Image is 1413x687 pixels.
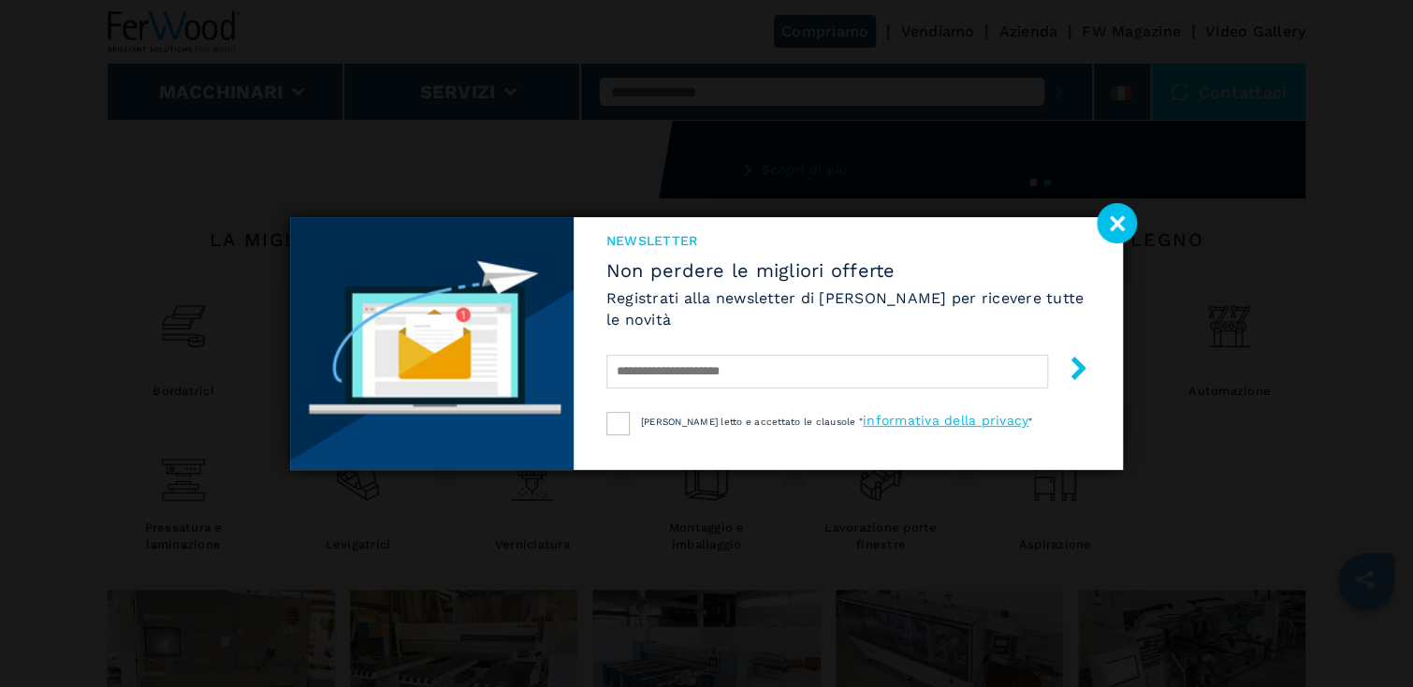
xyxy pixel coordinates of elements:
[863,413,1028,428] a: informativa della privacy
[1048,349,1090,393] button: submit-button
[606,231,1090,250] span: NEWSLETTER
[1028,417,1032,427] span: "
[606,287,1090,330] h6: Registrati alla newsletter di [PERSON_NAME] per ricevere tutte le novità
[606,259,1090,282] span: Non perdere le migliori offerte
[290,217,574,470] img: Newsletter image
[641,417,863,427] span: [PERSON_NAME] letto e accettato le clausole "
